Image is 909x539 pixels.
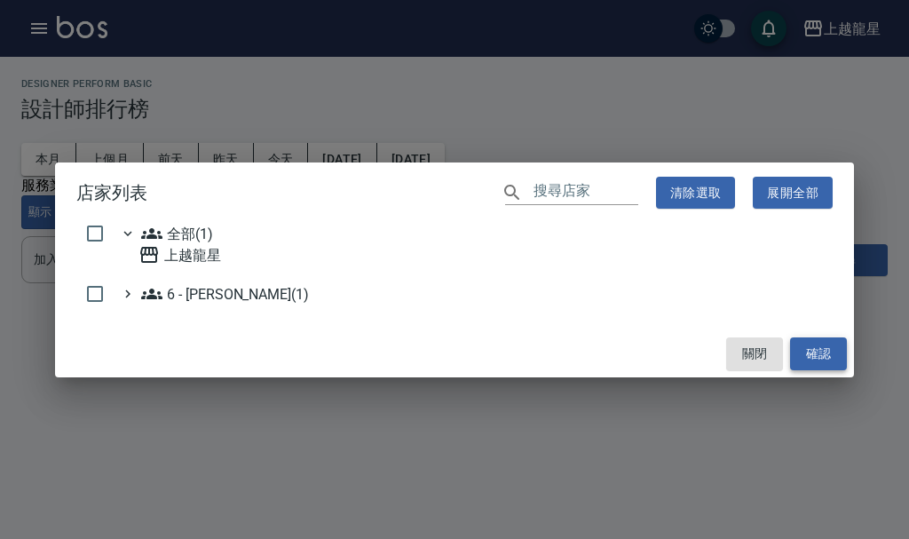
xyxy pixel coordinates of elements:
span: 6 - [PERSON_NAME](1) [141,283,309,305]
button: 清除選取 [656,177,736,210]
button: 關閉 [726,337,783,370]
span: 上越龍星 [138,244,221,266]
span: 全部(1) [141,223,213,244]
button: 展開全部 [753,177,833,210]
h2: 店家列表 [55,162,854,224]
button: 確認 [790,337,847,370]
input: 搜尋店家 [534,179,638,205]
